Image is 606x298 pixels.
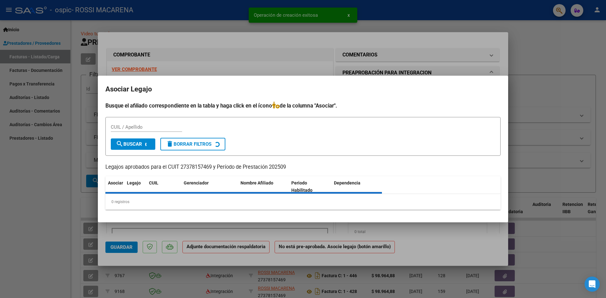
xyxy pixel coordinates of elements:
button: Buscar [111,138,155,150]
button: Borrar Filtros [160,138,225,150]
span: Asociar [108,180,123,185]
datatable-header-cell: Nombre Afiliado [238,176,289,197]
datatable-header-cell: Asociar [105,176,124,197]
datatable-header-cell: CUIL [146,176,181,197]
span: Dependencia [334,180,360,185]
mat-icon: search [116,140,123,148]
datatable-header-cell: Legajo [124,176,146,197]
span: CUIL [149,180,158,185]
datatable-header-cell: Periodo Habilitado [289,176,331,197]
p: Legajos aprobados para el CUIT 27378157469 y Período de Prestación 202509 [105,163,501,171]
datatable-header-cell: Gerenciador [181,176,238,197]
div: Open Intercom Messenger [585,277,600,292]
span: Periodo Habilitado [291,180,312,193]
span: Gerenciador [184,180,209,185]
mat-icon: delete [166,140,174,148]
h2: Asociar Legajo [105,83,501,95]
div: 0 registros [105,194,501,210]
datatable-header-cell: Dependencia [331,176,382,197]
span: Buscar [116,141,142,147]
h4: Busque el afiliado correspondiente en la tabla y haga click en el ícono de la columna "Asociar". [105,102,501,110]
span: Legajo [127,180,141,185]
span: Borrar Filtros [166,141,211,147]
span: Nombre Afiliado [241,180,273,185]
